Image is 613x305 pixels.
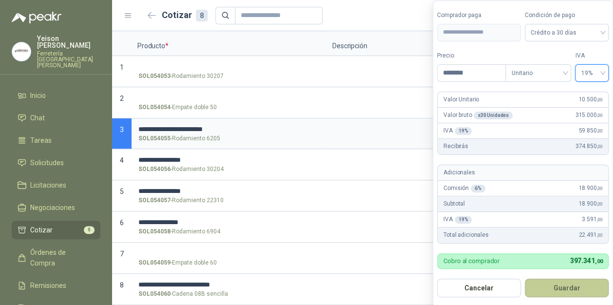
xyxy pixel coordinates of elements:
div: x 30 Unidades [474,112,512,119]
p: - Rodamiento 30204 [138,165,224,174]
label: IVA [575,51,609,60]
a: Licitaciones [12,176,100,194]
span: ,00 [596,186,602,191]
span: 1 [120,63,124,71]
input: SOL054053-Rodamiento 30207 [138,63,320,71]
p: Total adicionales [443,230,489,240]
span: 374.850 [575,142,602,151]
a: Tareas [12,131,100,150]
span: ,00 [596,201,602,207]
span: 22.491 [578,230,602,240]
p: Descripción [326,37,424,56]
strong: SOL054053 [138,72,171,81]
span: ,00 [596,217,602,222]
span: 18.900 [578,184,602,193]
span: 3.591 [582,215,602,224]
p: - Empate doble 50 [138,103,217,112]
a: Órdenes de Compra [12,243,100,272]
span: ,00 [596,113,602,118]
span: 8 [120,281,124,289]
label: Precio [437,51,505,60]
span: 8 [84,226,95,234]
input: SOL054059-Empate doble 60 [138,250,320,257]
strong: SOL054059 [138,258,171,267]
div: 6 % [471,185,485,192]
p: Adicionales [443,168,475,177]
span: 315.000 [575,111,602,120]
span: 4 [120,156,124,164]
p: Valor Unitario [443,95,479,104]
button: Guardar [525,279,609,297]
p: Subtotal [443,199,465,209]
span: Tareas [30,135,52,146]
strong: SOL054055 [138,134,171,143]
strong: SOL054057 [138,196,171,205]
p: Comisión [443,184,485,193]
span: Chat [30,113,45,123]
p: Valor bruto [443,111,513,120]
a: Inicio [12,86,100,105]
img: Logo peakr [12,12,61,23]
span: ,00 [596,144,602,149]
button: Cancelar [437,279,521,297]
label: Comprador paga [437,11,521,20]
strong: SOL054060 [138,289,171,299]
span: Cotizar [30,225,53,235]
span: ,00 [594,258,602,265]
input: SOL054054-Empate doble 50 [138,95,320,102]
span: 10.500 [578,95,602,104]
span: 6 [120,219,124,227]
h2: Cotizar [162,8,208,22]
span: Unitario [511,66,565,80]
p: Ferretería [GEOGRAPHIC_DATA][PERSON_NAME] [37,51,100,68]
span: Solicitudes [30,157,64,168]
a: Remisiones [12,276,100,295]
img: Company Logo [12,42,31,61]
span: Remisiones [30,280,66,291]
p: - Rodamiento 6205 [138,134,220,143]
span: 397.341 [570,257,602,265]
label: Condición de pago [525,11,609,20]
span: Crédito a 30 días [531,25,603,40]
p: - Empate doble 60 [138,258,217,267]
span: 7 [120,250,124,258]
input: SOL054057-Rodamiento 22310 [138,188,320,195]
p: IVA [443,215,472,224]
p: - Cadena 08B sencilla [138,289,228,299]
span: ,00 [596,128,602,133]
strong: SOL054058 [138,227,171,236]
a: Chat [12,109,100,127]
span: 18.900 [578,199,602,209]
p: - Rodamiento 22310 [138,196,224,205]
p: Yeison [PERSON_NAME] [37,35,100,49]
a: Solicitudes [12,153,100,172]
span: 19% [581,66,603,80]
span: 3 [120,126,124,133]
span: Inicio [30,90,46,101]
strong: SOL054056 [138,165,171,174]
div: 19 % [455,127,472,135]
p: Producto [132,37,326,56]
input: SOL054058-Rodamiento 6904 [138,219,320,226]
input: SOL054055-Rodamiento 6205 [138,126,320,133]
p: IVA [443,126,472,135]
p: Recibirás [443,142,468,151]
p: - Rodamiento 6904 [138,227,220,236]
span: Órdenes de Compra [30,247,91,268]
span: 5 [120,188,124,195]
div: 8 [196,10,208,21]
span: Licitaciones [30,180,66,191]
div: 19 % [455,216,472,224]
span: ,00 [596,232,602,238]
span: 2 [120,95,124,102]
a: Cotizar8 [12,221,100,239]
p: Cantidad [424,37,482,56]
p: - Rodamiento 30207 [138,72,224,81]
a: Negociaciones [12,198,100,217]
span: ,00 [596,97,602,102]
input: SOL054060-Cadena 08B sencilla [138,281,320,288]
p: Cobro al comprador [443,258,499,264]
input: SOL054056-Rodamiento 30204 [138,156,320,164]
span: Negociaciones [30,202,75,213]
span: 59.850 [578,126,602,135]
